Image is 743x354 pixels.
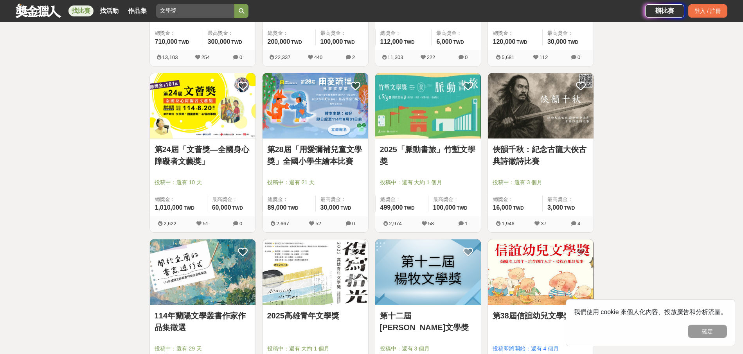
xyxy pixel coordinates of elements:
a: 找比賽 [68,5,94,16]
span: 100,000 [320,38,343,45]
span: 1,010,000 [155,204,183,211]
span: 51 [203,221,208,226]
span: 16,000 [493,204,512,211]
span: 總獎金： [493,196,538,203]
span: 112 [540,54,548,60]
span: 投稿中：還有 大約 1 個月 [267,345,363,353]
span: 總獎金： [380,196,423,203]
a: 俠韻千秋：紀念古龍大俠古典詩徵詩比賽 [493,144,589,167]
span: TWD [404,205,414,211]
span: TWD [231,40,242,45]
span: TWD [404,40,414,45]
span: 200,000 [268,38,290,45]
span: 13,103 [162,54,178,60]
span: 0 [239,54,242,60]
span: 投稿中：還有 3 個月 [493,178,589,187]
span: TWD [453,40,464,45]
span: 37 [541,221,546,226]
span: 總獎金： [380,29,427,37]
span: 2 [352,54,355,60]
img: Cover Image [263,73,368,138]
span: 投稿中：還有 29 天 [155,345,251,353]
span: 0 [352,221,355,226]
span: TWD [340,205,351,211]
a: 找活動 [97,5,122,16]
img: Cover Image [488,73,594,138]
span: 30,000 [320,204,340,211]
span: 總獎金： [155,196,202,203]
span: TWD [184,205,194,211]
a: 2025「脈動書旅」竹塹文學獎 [380,144,476,167]
span: 4 [577,221,580,226]
span: 投稿即將開始：還有 4 個月 [493,345,589,353]
a: 第38屆信誼幼兒文學獎 [493,310,589,322]
span: 254 [201,54,210,60]
img: Cover Image [375,239,481,305]
span: 222 [427,54,435,60]
span: 投稿中：還有 21 天 [267,178,363,187]
a: 2025高雄青年文學獎 [267,310,363,322]
span: 我們使用 cookie 來個人化內容、投放廣告和分析流量。 [574,309,727,315]
div: 登入 / 註冊 [688,4,727,18]
span: 總獎金： [493,29,538,37]
span: 89,000 [268,204,287,211]
a: 第28屆「用愛彌補兒童文學獎」全國小學生繪本比賽 [267,144,363,167]
span: 52 [315,221,321,226]
span: 22,337 [275,54,291,60]
span: 440 [314,54,323,60]
span: 總獎金： [268,29,311,37]
img: Cover Image [488,239,594,305]
img: Cover Image [150,73,255,138]
span: 2,622 [164,221,176,226]
span: TWD [291,40,302,45]
span: 100,000 [433,204,456,211]
span: 投稿中：還有 大約 1 個月 [380,178,476,187]
a: 第十二屆[PERSON_NAME]文學獎 [380,310,476,333]
span: 最高獎金： [320,29,363,37]
span: 120,000 [493,38,516,45]
span: 0 [465,54,468,60]
span: 60,000 [212,204,231,211]
a: Cover Image [150,73,255,139]
a: 辦比賽 [645,4,684,18]
span: 最高獎金： [212,196,251,203]
span: TWD [564,205,575,211]
span: TWD [457,205,467,211]
a: Cover Image [263,73,368,139]
span: 499,000 [380,204,403,211]
span: TWD [232,205,243,211]
a: 作品集 [125,5,150,16]
a: Cover Image [488,73,594,139]
span: 總獎金： [155,29,198,37]
span: 5,681 [502,54,515,60]
span: 1,946 [502,221,515,226]
span: 710,000 [155,38,178,45]
img: Cover Image [263,239,368,305]
img: Cover Image [150,239,255,305]
span: 最高獎金： [436,29,476,37]
span: 6,000 [436,38,452,45]
button: 確定 [688,325,727,338]
span: 30,000 [547,38,567,45]
span: 最高獎金： [433,196,476,203]
span: 112,000 [380,38,403,45]
span: TWD [516,40,527,45]
span: 1 [465,221,468,226]
span: 0 [239,221,242,226]
span: TWD [568,40,578,45]
span: TWD [288,205,298,211]
span: 最高獎金： [547,196,589,203]
span: 2,974 [389,221,402,226]
span: TWD [513,205,524,211]
span: 3,000 [547,204,563,211]
span: 300,000 [208,38,230,45]
span: 最高獎金： [547,29,589,37]
a: 114年蘭陽文學叢書作家作品集徵選 [155,310,251,333]
span: 0 [577,54,580,60]
span: 投稿中：還有 10 天 [155,178,251,187]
